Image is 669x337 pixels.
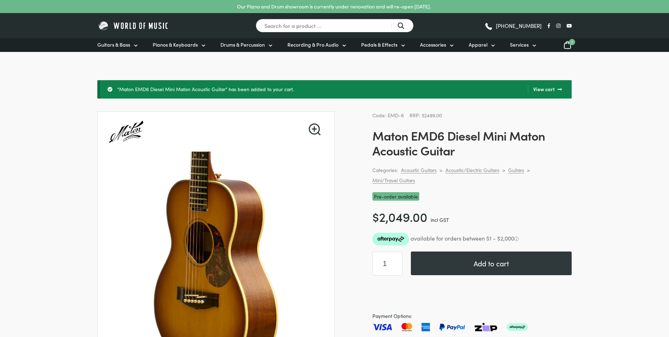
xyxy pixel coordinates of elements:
a: View cart [528,85,562,94]
img: Pay with Master card, Visa, American Express and Paypal [372,323,528,331]
span: Pedals & Effects [361,41,397,48]
a: Acoustic/Electric Guitars [445,167,499,173]
div: “Maton EMD6 Diesel Mini Maton Acoustic Guitar” has been added to your cart. [97,80,572,99]
div: > [527,167,530,173]
bdi: 2,049.00 [372,208,427,225]
div: > [502,167,505,173]
span: Accessories [420,41,446,48]
span: 1 [569,39,575,45]
span: Code: EMD-6 [372,112,404,119]
iframe: PayPal [372,284,572,303]
h1: Maton EMD6 Diesel Mini Maton Acoustic Guitar [372,128,572,158]
span: Payment Options: [372,312,572,320]
iframe: Chat with our support team [567,259,669,337]
div: > [439,167,443,173]
span: Apparel [469,41,487,48]
span: Recording & Pro Audio [287,41,339,48]
a: [PHONE_NUMBER] [484,20,542,31]
a: Acoustic Guitars [401,167,437,173]
input: Product quantity [372,252,402,276]
span: Guitars & Bass [97,41,130,48]
img: World of Music [97,20,170,31]
img: Maton [106,112,146,152]
a: Guitars [508,167,524,173]
a: Mini/Travel Guitars [372,177,415,184]
input: Search for a product ... [256,19,414,32]
span: Drums & Percussion [220,41,265,48]
span: [PHONE_NUMBER] [496,23,542,28]
span: Pianos & Keyboards [153,41,198,48]
span: RRP: $2499.00 [409,112,442,119]
span: Categories: [372,166,398,174]
a: View full-screen image gallery [309,123,321,135]
span: $ [372,208,379,225]
button: Add to cart [411,252,572,275]
span: Services [510,41,529,48]
span: incl GST [431,216,449,223]
p: Our Piano and Drum showroom is currently under renovation and will re-open [DATE]. [237,3,431,10]
span: Pre-order available [372,192,419,201]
